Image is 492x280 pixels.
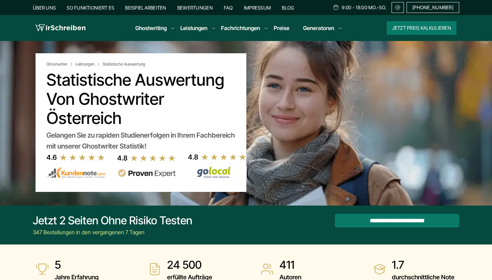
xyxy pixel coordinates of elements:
a: Blog [282,5,294,11]
div: 4.8 [117,153,127,164]
a: Bewertungen [177,5,213,11]
strong: 411 [279,258,301,272]
img: stars [201,153,247,161]
span: [PHONE_NUMBER] [412,5,453,10]
div: 347 Bestellungen in den vergangenen 7 Tagen [33,228,192,236]
img: provenexpert reviews [117,169,176,178]
a: Preise [274,25,289,31]
a: FAQ [224,5,233,11]
h1: Statistische Auswertung von Ghostwriter Österreich [46,70,235,128]
a: [PHONE_NUMBER] [407,2,459,13]
a: Über uns [33,5,56,11]
a: Leistungen [76,61,101,67]
a: Impressum [244,5,271,11]
img: stars [59,154,105,161]
strong: 24 500 [167,258,212,272]
strong: 1.7 [392,258,454,272]
a: Fachrichtungen [221,24,260,32]
div: 4.6 [46,152,57,163]
img: durchschnittliche Note [373,262,386,276]
a: Ghostwriting [135,24,167,32]
a: Ghostwriter [46,61,74,67]
img: Jahre Erfahrung [36,262,49,276]
button: Jetzt Preis kalkulieren [387,21,456,35]
img: kundennote [46,167,105,179]
a: Generatoren [303,24,334,32]
img: stars [130,154,176,162]
a: So funktioniert es [67,5,114,11]
strong: 5 [55,258,99,272]
div: 4.8 [188,152,198,163]
img: Schedule [333,4,339,10]
a: Beispielarbeiten [125,5,166,11]
img: Wirschreiben Bewertungen [188,166,247,179]
img: erfüllte Aufträge [148,262,162,276]
img: logo wirschreiben [36,23,85,33]
a: Leistungen [180,24,207,32]
img: Email [395,5,401,10]
div: Gelangen Sie zu rapiden Studienerfolgen in Ihrem Fachbereich mit unserer Ghostwriter Statistik! [46,130,235,152]
span: Statistische Auswertung [102,61,145,67]
img: Autoren [260,262,274,276]
div: Jetzt 2 Seiten ohne Risiko testen [33,214,192,227]
span: 9:00 - 18:00 Mo.-So. [342,5,386,10]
